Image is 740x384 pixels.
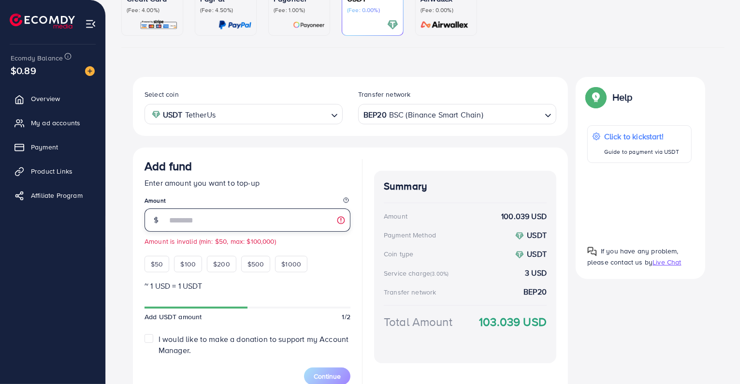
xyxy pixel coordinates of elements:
iframe: Chat [699,340,733,377]
a: Affiliate Program [7,186,98,205]
div: Search for option [358,104,556,124]
span: Affiliate Program [31,191,83,200]
p: Click to kickstart! [604,131,679,142]
span: $0.89 [11,63,36,77]
label: Transfer network [358,89,411,99]
p: (Fee: 0.00%) [347,6,398,14]
span: Add USDT amount [145,312,202,322]
div: Amount [384,211,407,221]
p: (Fee: 4.50%) [200,6,251,14]
a: Product Links [7,162,98,181]
p: Help [612,91,633,103]
span: Overview [31,94,60,103]
small: Amount is invalid (min: $50, max: $100,000) [145,236,350,246]
p: Enter amount you want to top-up [145,177,350,189]
h4: Summary [384,180,547,192]
strong: BEP20 [523,286,547,297]
div: Coin type [384,249,413,259]
img: menu [85,18,96,30]
img: coin [152,110,160,119]
div: Search for option [145,104,343,124]
span: $200 [213,259,230,269]
img: card [418,19,472,30]
a: Overview [7,89,98,108]
span: $500 [247,259,264,269]
span: Ecomdy Balance [11,53,63,63]
img: Popup guide [587,247,597,256]
div: Payment Method [384,230,436,240]
div: Service charge [384,268,451,278]
img: image [85,66,95,76]
img: card [218,19,251,30]
input: Search for option [484,107,541,122]
strong: 100.039 USD [501,211,547,222]
span: Live Chat [653,257,681,267]
span: Product Links [31,166,73,176]
strong: USDT [163,108,183,122]
p: Guide to payment via USDT [604,146,679,158]
span: $100 [180,259,196,269]
strong: 103.039 USD [479,313,547,330]
img: logo [10,14,75,29]
img: coin [515,232,524,240]
span: Payment [31,142,58,152]
span: If you have any problem, please contact us by [587,246,679,267]
img: coin [515,251,524,259]
img: card [387,19,398,30]
img: card [140,19,178,30]
span: 1/2 [342,312,350,322]
strong: BEP20 [363,108,387,122]
legend: Amount [145,196,350,208]
span: TetherUs [185,108,216,122]
label: Select coin [145,89,179,99]
div: Total Amount [384,313,452,330]
p: (Fee: 1.00%) [274,6,325,14]
span: My ad accounts [31,118,80,128]
strong: USDT [527,249,547,259]
span: $1000 [281,259,301,269]
img: Popup guide [587,89,605,106]
span: BSC (Binance Smart Chain) [389,108,483,122]
strong: 3 USD [525,267,547,279]
small: (3.00%) [430,270,449,278]
span: $50 [151,259,163,269]
span: I would like to make a donation to support my Account Manager. [159,334,348,355]
a: Payment [7,137,98,157]
p: ~ 1 USD = 1 USDT [145,280,350,292]
p: (Fee: 0.00%) [421,6,472,14]
strong: USDT [527,230,547,240]
p: (Fee: 4.00%) [127,6,178,14]
img: card [293,19,325,30]
div: Transfer network [384,287,436,297]
input: Search for option [218,107,327,122]
h3: Add fund [145,159,192,173]
span: Continue [314,371,341,381]
a: My ad accounts [7,113,98,133]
